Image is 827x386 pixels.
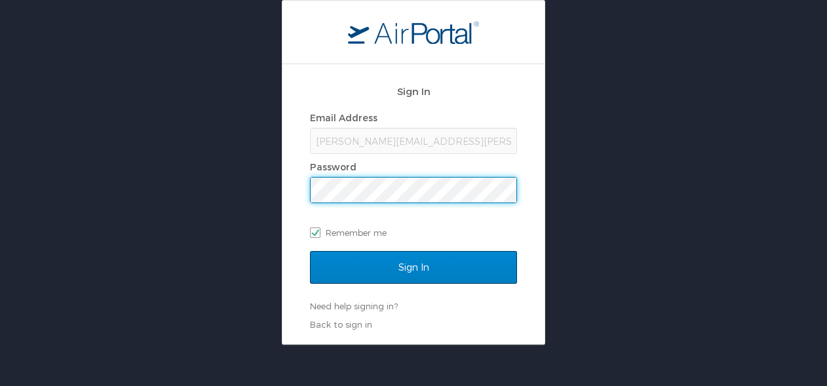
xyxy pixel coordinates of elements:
label: Remember me [310,223,517,242]
input: Sign In [310,251,517,284]
label: Password [310,161,356,172]
img: logo [348,20,479,44]
a: Back to sign in [310,319,372,330]
a: Need help signing in? [310,301,398,311]
label: Email Address [310,112,377,123]
h2: Sign In [310,84,517,99]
